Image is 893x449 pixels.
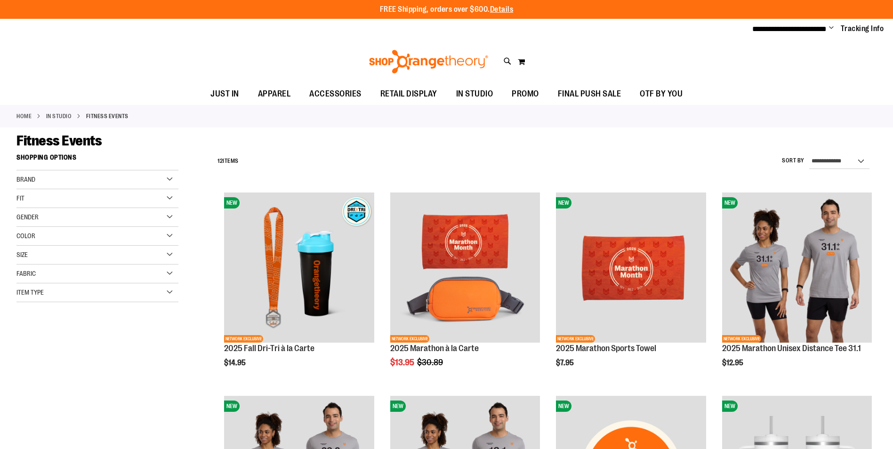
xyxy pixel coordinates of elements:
span: NEW [722,401,738,412]
a: PROMO [502,83,548,105]
a: 2025 Fall Dri-Tri à la CarteNEWNETWORK EXCLUSIVE [224,192,374,344]
span: NEW [390,401,406,412]
span: RETAIL DISPLAY [380,83,437,104]
p: FREE Shipping, orders over $600. [380,4,514,15]
h2: Items [217,154,239,168]
a: Home [16,112,32,120]
a: 2025 Marathon Unisex Distance Tee 31.1 [722,344,861,353]
img: Shop Orangetheory [368,50,490,73]
a: OTF BY YOU [630,83,692,105]
span: APPAREL [258,83,291,104]
img: 2025 Marathon à la Carte [390,192,540,342]
span: NETWORK EXCLUSIVE [390,335,429,343]
a: FINAL PUSH SALE [548,83,631,105]
span: $30.89 [417,358,444,367]
button: Account menu [829,24,834,33]
span: Item Type [16,289,44,296]
span: NEW [722,197,738,208]
span: FINAL PUSH SALE [558,83,621,104]
span: $14.95 [224,359,247,367]
span: Brand [16,176,35,183]
a: IN STUDIO [447,83,503,104]
strong: Fitness Events [86,112,129,120]
span: IN STUDIO [456,83,493,104]
a: RETAIL DISPLAY [371,83,447,105]
span: PROMO [512,83,539,104]
span: Fitness Events [16,133,102,149]
span: NETWORK EXCLUSIVE [722,335,761,343]
span: JUST IN [210,83,239,104]
span: OTF BY YOU [640,83,683,104]
a: 2025 Marathon Sports TowelNEWNETWORK EXCLUSIVE [556,192,706,344]
span: ACCESSORIES [309,83,362,104]
a: ACCESSORIES [300,83,371,105]
a: 2025 Marathon Sports Towel [556,344,656,353]
a: APPAREL [249,83,300,105]
img: 2025 Marathon Unisex Distance Tee 31.1 [722,192,872,342]
a: 2025 Fall Dri-Tri à la Carte [224,344,314,353]
span: $13.95 [390,358,416,367]
span: NEW [224,401,240,412]
div: product [219,188,378,391]
span: NEW [556,197,571,208]
img: 2025 Fall Dri-Tri à la Carte [224,192,374,342]
div: product [717,188,877,391]
a: 2025 Marathon à la Carte [390,344,479,353]
span: NEW [556,401,571,412]
a: IN STUDIO [46,112,72,120]
span: Fabric [16,270,36,277]
span: NEW [224,197,240,208]
a: 2025 Marathon Unisex Distance Tee 31.1NEWNETWORK EXCLUSIVE [722,192,872,344]
a: Details [490,5,514,14]
label: Sort By [782,157,805,165]
span: Color [16,232,35,240]
div: product [386,188,545,391]
a: Tracking Info [841,24,884,34]
a: JUST IN [201,83,249,105]
span: $7.95 [556,359,575,367]
span: Fit [16,194,24,202]
span: $12.95 [722,359,745,367]
strong: Shopping Options [16,149,178,170]
span: 12 [217,158,223,164]
span: NETWORK EXCLUSIVE [556,335,595,343]
span: NETWORK EXCLUSIVE [224,335,263,343]
span: Size [16,251,28,258]
div: product [551,188,710,391]
img: 2025 Marathon Sports Towel [556,192,706,342]
a: 2025 Marathon à la CarteNETWORK EXCLUSIVE [390,192,540,344]
span: Gender [16,213,39,221]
